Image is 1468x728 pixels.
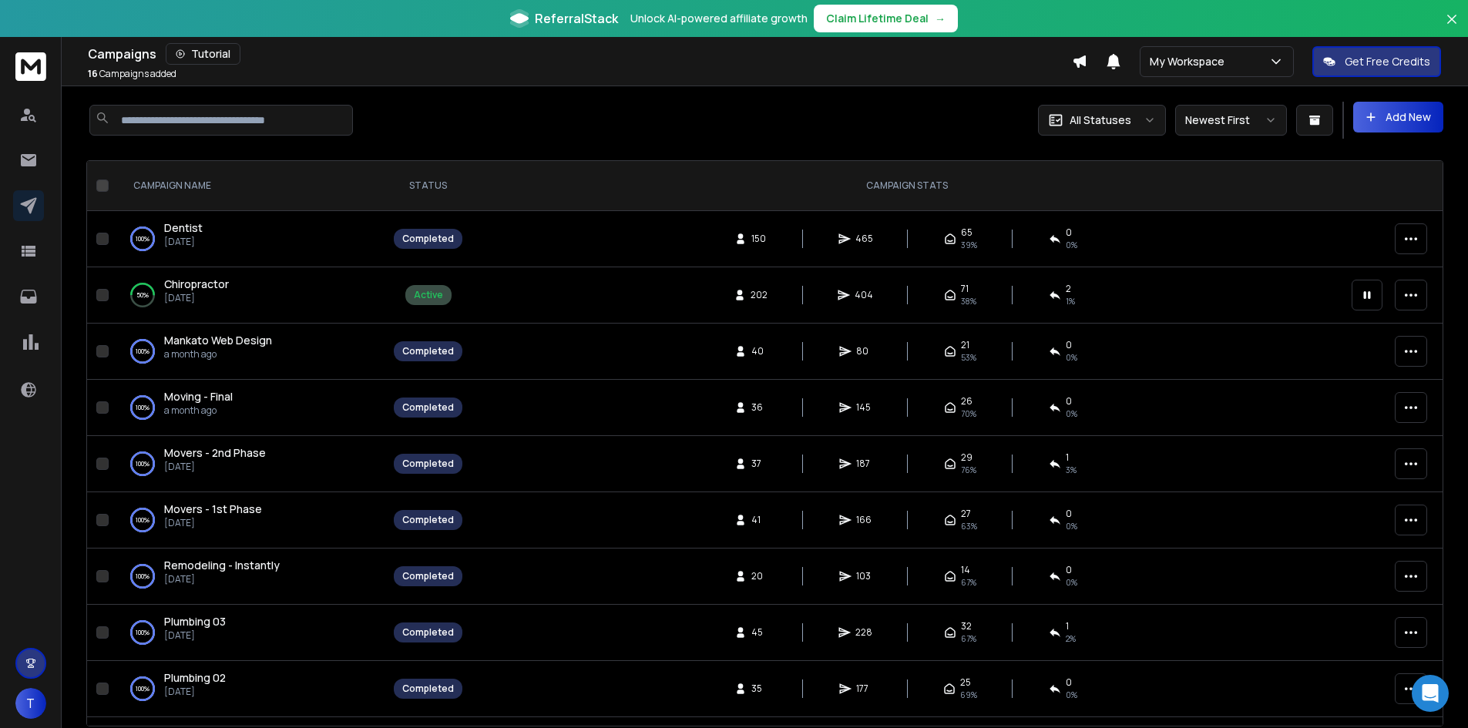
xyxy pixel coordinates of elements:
[402,401,454,414] div: Completed
[164,629,226,642] p: [DATE]
[1412,675,1449,712] div: Open Intercom Messenger
[1066,239,1077,251] span: 0 %
[961,408,976,420] span: 70 %
[164,502,262,516] span: Movers - 1st Phase
[164,461,266,473] p: [DATE]
[115,211,385,267] td: 100%Dentist[DATE]
[385,161,472,211] th: STATUS
[1066,226,1072,239] span: 0
[1066,295,1075,307] span: 1 %
[1066,351,1077,364] span: 0 %
[15,688,46,719] button: T
[855,233,873,245] span: 465
[402,345,454,357] div: Completed
[136,625,149,640] p: 100 %
[1066,689,1077,701] span: 0 %
[1066,564,1072,576] span: 0
[856,458,872,470] span: 187
[1066,520,1077,532] span: 0 %
[1066,408,1077,420] span: 0 %
[164,348,272,361] p: a month ago
[856,345,872,357] span: 80
[164,333,272,348] a: Mankato Web Design
[814,5,958,32] button: Claim Lifetime Deal→
[164,502,262,517] a: Movers - 1st Phase
[402,683,454,695] div: Completed
[1066,395,1072,408] span: 0
[1066,576,1077,589] span: 0 %
[115,267,385,324] td: 50%Chiropractor[DATE]
[1150,54,1231,69] p: My Workspace
[115,605,385,661] td: 100%Plumbing 03[DATE]
[164,558,280,573] a: Remodeling - Instantly
[136,287,149,303] p: 50 %
[961,632,976,645] span: 67 %
[751,401,767,414] span: 36
[961,576,976,589] span: 67 %
[1066,339,1072,351] span: 0
[960,676,971,689] span: 25
[935,11,946,26] span: →
[402,570,454,582] div: Completed
[856,401,872,414] span: 145
[136,512,149,528] p: 100 %
[961,464,976,476] span: 76 %
[1312,46,1441,77] button: Get Free Credits
[115,161,385,211] th: CAMPAIGN NAME
[136,456,149,471] p: 100 %
[115,549,385,605] td: 100%Remodeling - Instantly[DATE]
[164,292,229,304] p: [DATE]
[164,389,233,404] a: Moving - Final
[961,295,976,307] span: 38 %
[164,558,280,572] span: Remodeling - Instantly
[1066,676,1072,689] span: 0
[402,626,454,639] div: Completed
[402,458,454,470] div: Completed
[961,226,973,239] span: 65
[164,573,280,585] p: [DATE]
[1066,508,1072,520] span: 0
[115,324,385,380] td: 100%Mankato Web Designa month ago
[88,67,98,80] span: 16
[164,404,233,417] p: a month ago
[961,451,973,464] span: 29
[164,277,229,292] a: Chiropractor
[961,520,977,532] span: 63 %
[164,445,266,461] a: Movers - 2nd Phase
[88,68,176,80] p: Campaigns added
[751,514,767,526] span: 41
[136,569,149,584] p: 100 %
[1066,283,1071,295] span: 2
[855,626,872,639] span: 228
[1175,105,1287,136] button: Newest First
[751,233,767,245] span: 150
[855,289,873,301] span: 404
[1066,451,1069,464] span: 1
[115,492,385,549] td: 100%Movers - 1st Phase[DATE]
[751,345,767,357] span: 40
[164,220,203,235] span: Dentist
[961,339,969,351] span: 21
[751,458,767,470] span: 37
[164,670,226,685] span: Plumbing 02
[115,380,385,436] td: 100%Moving - Finala month ago
[164,686,226,698] p: [DATE]
[136,344,149,359] p: 100 %
[136,400,149,415] p: 100 %
[961,564,970,576] span: 14
[164,220,203,236] a: Dentist
[1345,54,1430,69] p: Get Free Credits
[1442,9,1462,46] button: Close banner
[402,233,454,245] div: Completed
[164,333,272,347] span: Mankato Web Design
[164,614,226,629] a: Plumbing 03
[961,508,971,520] span: 27
[166,43,240,65] button: Tutorial
[1070,112,1131,128] p: All Statuses
[1066,620,1069,632] span: 1
[1353,102,1443,133] button: Add New
[856,683,872,695] span: 177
